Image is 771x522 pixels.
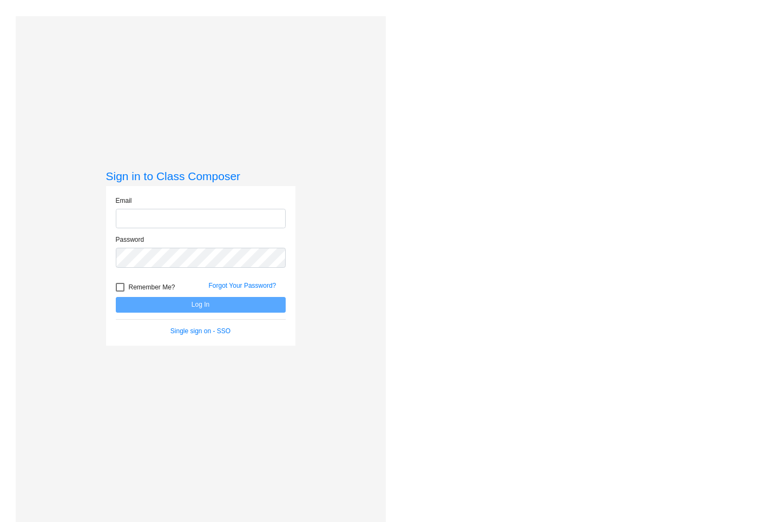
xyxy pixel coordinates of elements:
label: Password [116,235,144,245]
h3: Sign in to Class Composer [106,169,295,183]
button: Log In [116,297,286,313]
a: Forgot Your Password? [209,282,276,289]
label: Email [116,196,132,206]
span: Remember Me? [129,281,175,294]
a: Single sign on - SSO [170,327,230,335]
